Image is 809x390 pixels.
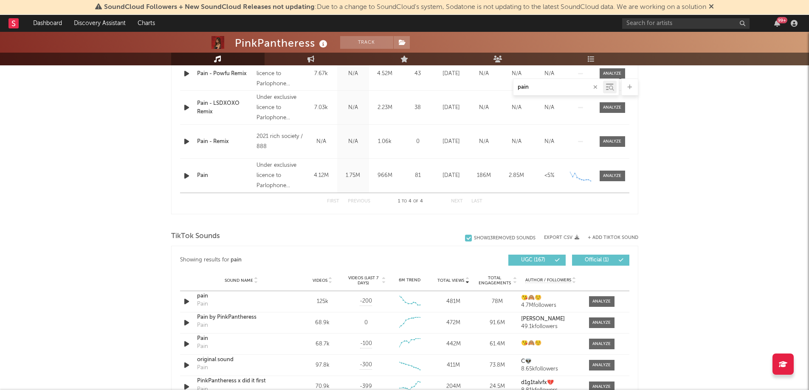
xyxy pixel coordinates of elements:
strong: d1g1talvfx💔 [521,380,554,385]
div: 43 [403,70,433,78]
div: 81 [403,171,433,180]
div: [DATE] [437,70,465,78]
button: Official(1) [572,255,629,266]
button: UGC(167) [508,255,566,266]
div: [DATE] [437,171,465,180]
div: <5% [535,171,564,180]
div: Under exclusive licence to Parlophone Records Limited, © 2021 PinkPantheress [257,160,303,191]
div: Showing results for [180,255,405,266]
div: Under exclusive licence to Parlophone Records Limited, © 2022 PinkPantheress [257,59,303,89]
button: Export CSV [544,235,579,240]
a: Pain [197,171,253,180]
div: 2.85M [502,171,531,180]
a: Pain by PinkPantheress [197,313,286,322]
div: Pain [197,300,208,309]
div: 966M [371,171,399,180]
span: -100 [360,339,372,348]
div: 7.03k [307,104,335,112]
div: Under exclusive licence to Parlophone Records Limited, © 2022 PinkPantheress [257,93,303,123]
span: SoundCloud Followers + New SoundCloud Releases not updating [104,4,315,11]
a: Charts [132,15,161,32]
div: Pain [197,342,208,351]
a: C👽 [521,359,580,365]
div: 186M [470,171,498,180]
input: Search by song name or URL [513,84,603,91]
a: Pain - LSDXOXO Remix [197,99,253,116]
a: Pain - Powfu Remix [197,70,253,78]
div: 7.67k [307,70,335,78]
div: 97.8k [303,361,342,370]
div: 472M [434,319,473,327]
div: 61.4M [477,340,517,348]
div: 49.1k followers [521,324,580,330]
div: 99 + [777,17,787,23]
span: Official ( 1 ) [578,258,617,263]
a: original sound [197,356,286,364]
div: 4.7M followers [521,303,580,309]
div: N/A [339,137,367,146]
div: PinkPantheress [235,36,330,50]
span: Total Views [437,278,464,283]
span: Sound Name [225,278,253,283]
span: Dismiss [709,4,714,11]
div: [DATE] [437,137,465,146]
span: Author / Followers [525,278,571,283]
div: N/A [470,137,498,146]
span: Videos (last 7 days) [346,275,381,286]
div: 4.52M [371,70,399,78]
div: 2.23M [371,104,399,112]
span: Total Engagements [477,275,512,286]
button: 99+ [774,20,780,27]
a: 😘🙈☺️ [521,340,580,346]
button: Next [451,199,463,204]
div: [DATE] [437,104,465,112]
div: 38 [403,104,433,112]
strong: 😘🙈☺️ [521,340,541,346]
div: N/A [470,104,498,112]
div: 73.8M [477,361,517,370]
div: 1.06k [371,137,399,146]
a: Pain [197,334,286,343]
a: Dashboard [27,15,68,32]
button: Last [471,199,482,204]
div: N/A [502,70,531,78]
span: -300 [360,361,372,369]
div: 68.9k [303,319,342,327]
a: [PERSON_NAME] [521,316,580,322]
div: 2021 rich society / 888 [257,132,303,152]
div: Pain [197,364,208,372]
div: 1.75M [339,171,367,180]
div: 78M [477,297,517,306]
a: Pain - Remix [197,137,253,146]
span: of [413,199,418,203]
button: Previous [348,199,370,204]
input: Search for artists [622,18,750,29]
span: : Due to a change to SoundCloud's system, Sodatone is not updating to the latest SoundCloud data.... [104,4,706,11]
div: Pain [197,321,208,330]
span: -200 [360,297,372,306]
div: 125k [303,297,342,306]
div: N/A [535,104,564,112]
div: 0 [364,319,368,327]
strong: [PERSON_NAME] [521,316,565,322]
a: Discovery Assistant [68,15,132,32]
div: 1 4 4 [387,196,434,207]
span: to [402,199,407,203]
a: pain [197,292,286,300]
a: d1g1talvfx💔 [521,380,580,386]
div: N/A [535,70,564,78]
div: Show 13 Removed Sounds [474,236,536,241]
div: N/A [307,137,335,146]
span: Videos [313,278,327,283]
div: N/A [339,70,367,78]
div: N/A [535,137,564,146]
div: pain [231,255,242,265]
div: 4.12M [307,171,335,180]
span: TikTok Sounds [171,231,220,241]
